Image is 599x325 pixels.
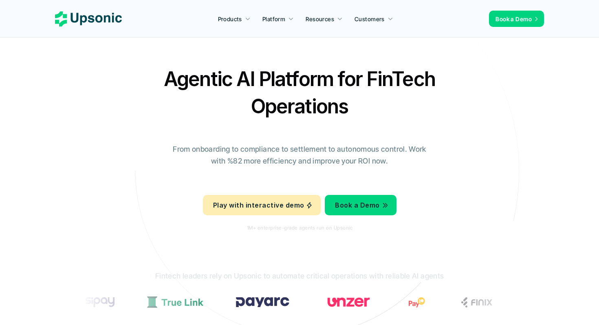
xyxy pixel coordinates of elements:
[247,225,352,231] p: 1M+ enterprise-grade agents run on Upsonic
[262,15,285,23] p: Platform
[218,15,242,23] p: Products
[325,195,396,215] a: Book a Demo
[495,15,532,23] p: Book a Demo
[213,199,304,211] p: Play with interactive demo
[335,199,379,211] p: Book a Demo
[213,11,255,26] a: Products
[306,15,334,23] p: Resources
[157,65,442,120] h2: Agentic AI Platform for FinTech Operations
[203,195,321,215] a: Play with interactive demo
[355,15,385,23] p: Customers
[155,270,444,282] p: Fintech leaders rely on Upsonic to automate critical operations with reliable AI agents
[167,144,432,167] p: From onboarding to compliance to settlement to autonomous control. Work with %82 more efficiency ...
[489,11,544,27] a: Book a Demo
